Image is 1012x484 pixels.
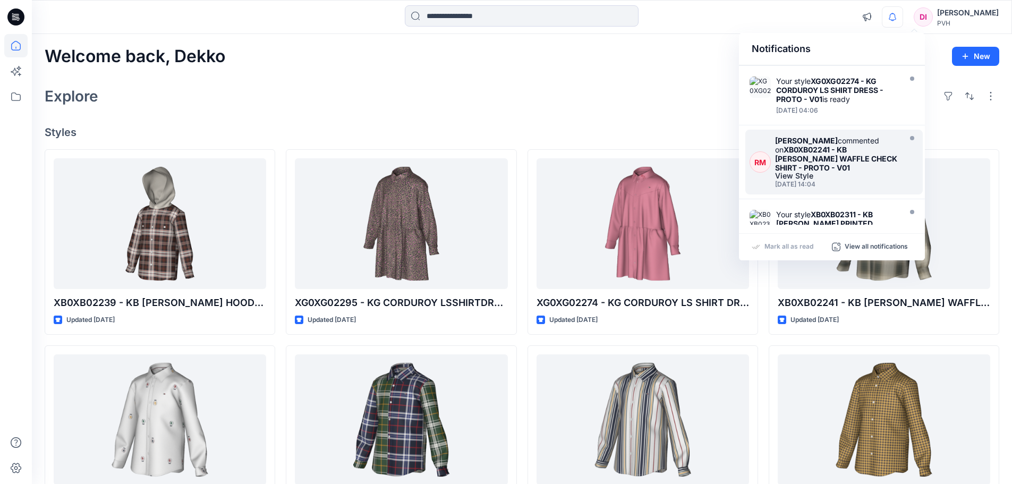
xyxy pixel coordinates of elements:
p: View all notifications [845,242,908,252]
div: PVH [937,19,999,27]
div: Your style is ready [776,210,898,246]
div: Notifications [739,33,925,65]
img: XG0XG02274 - KG CORDUROY LS SHIRT DRESS - PROTO - V01 [750,77,771,98]
p: XB0XB02241 - KB [PERSON_NAME] WAFFLE CHECK SHIRT - PROTO - V01 [778,295,990,310]
div: Wednesday, September 24, 2025 14:04 [775,181,898,188]
img: XB0XB02311 - KB LS JOEL PRINTED CRITTER SHIRT - OPT- 1 - PROTO - V01 [750,210,771,231]
a: XB0XB02239 - KB WOLFF HOODED FLNNL OVERSHIRT - PROTO - V01 [54,158,266,290]
strong: XB0XB02311 - KB [PERSON_NAME] PRINTED CRITTER SHIRT - OPT- 1 - PROTO - V01 [776,210,894,246]
h4: Styles [45,126,999,139]
p: XB0XB02239 - KB [PERSON_NAME] HOODED FLNNL OVERSHIRT - PROTO - V01 [54,295,266,310]
div: Thursday, September 25, 2025 04:06 [776,107,898,114]
strong: [PERSON_NAME] [775,136,838,145]
div: RM [750,151,771,173]
div: View Style [775,172,898,180]
p: Updated [DATE] [790,315,839,326]
a: XG0XG02295 - KG CORDUROY LSSHIRTDRESS PRINTED - PROTO - V01 [295,158,507,290]
div: [PERSON_NAME] [937,6,999,19]
p: Updated [DATE] [308,315,356,326]
p: XG0XG02295 - KG CORDUROY LSSHIRTDRESS PRINTED - PROTO - V01 [295,295,507,310]
p: Updated [DATE] [66,315,115,326]
strong: XG0XG02274 - KG CORDUROY LS SHIRT DRESS - PROTO - V01 [776,77,883,104]
h2: Explore [45,88,98,105]
a: XG0XG02274 - KG CORDUROY LS SHIRT DRESS - PROTO - V01 [537,158,749,290]
p: XG0XG02274 - KG CORDUROY LS SHIRT DRESS - PROTO - V01 [537,295,749,310]
div: Your style is ready [776,77,898,104]
p: Updated [DATE] [549,315,598,326]
h2: Welcome back, Dekko [45,47,225,66]
div: DI [914,7,933,27]
div: commented on [775,136,898,172]
strong: XB0XB02241 - KB [PERSON_NAME] WAFFLE CHECK SHIRT - PROTO - V01 [775,145,897,172]
p: Mark all as read [764,242,813,252]
button: New [952,47,999,66]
